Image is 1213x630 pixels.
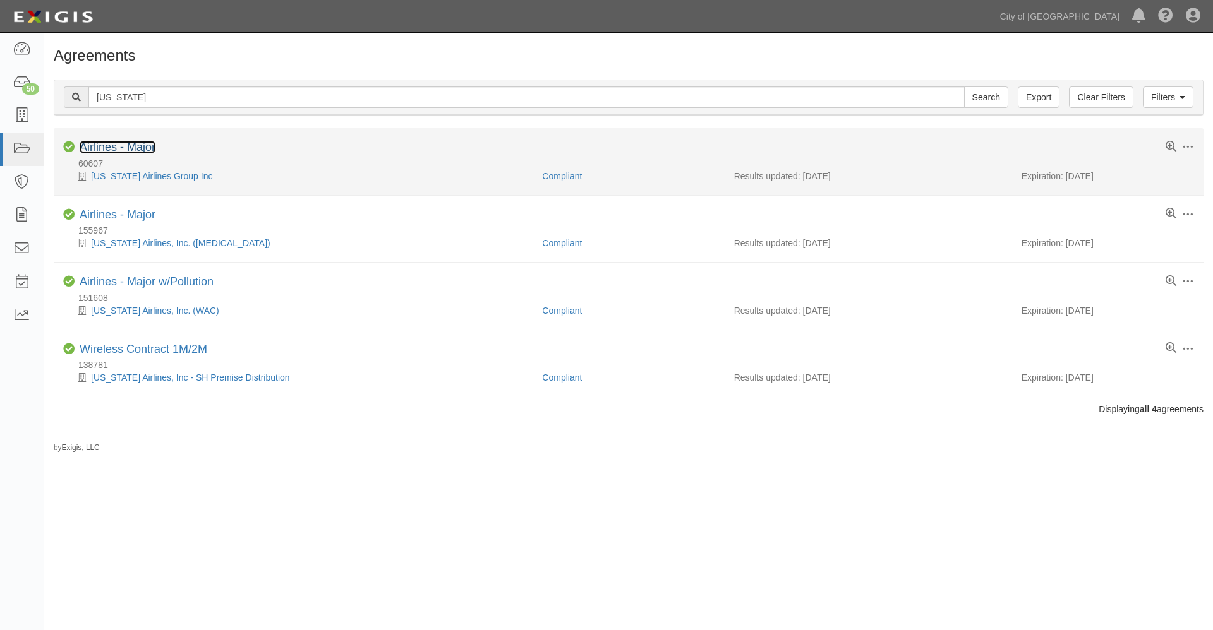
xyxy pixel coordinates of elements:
div: Expiration: [DATE] [1022,170,1194,182]
div: Airlines - Major [80,141,155,155]
img: logo-5460c22ac91f19d4615b14bd174203de0afe785f0fc80cf4dbbc73dc1793850b.png [9,6,97,28]
div: Results updated: [DATE] [734,371,1003,384]
b: all 4 [1140,404,1157,414]
div: Wireless Contract 1M/2M [80,343,207,357]
div: Results updated: [DATE] [734,170,1003,182]
div: 155967 [63,224,1204,237]
div: Displaying agreements [44,403,1213,415]
div: 151608 [63,292,1204,304]
a: [US_STATE] Airlines, Inc - SH Premise Distribution [91,372,290,383]
i: Help Center - Complianz [1158,9,1173,24]
a: View results summary [1166,208,1176,220]
a: [US_STATE] Airlines, Inc. ([MEDICAL_DATA]) [91,238,270,248]
a: Filters [1143,86,1193,108]
div: 50 [22,83,39,95]
i: Compliant [63,209,75,220]
small: by [54,443,100,453]
div: Airlines - Major w/Pollution [80,275,214,289]
div: Alaska Airlines, Inc. (T3) [63,237,533,249]
a: Compliant [542,171,582,181]
div: Results updated: [DATE] [734,304,1003,317]
a: View results summary [1166,141,1176,153]
a: Wireless Contract 1M/2M [80,343,207,355]
a: [US_STATE] Airlines, Inc. (WAC) [91,306,219,316]
a: Compliant [542,238,582,248]
a: City of [GEOGRAPHIC_DATA] [994,4,1126,29]
a: Exigis, LLC [62,443,100,452]
input: Search [88,86,965,108]
i: Compliant [63,343,75,355]
div: Alaska Airlines, Inc. (WAC) [63,304,533,317]
div: Expiration: [DATE] [1022,371,1194,384]
h1: Agreements [54,47,1204,64]
div: Alaska Airlines Group Inc [63,170,533,182]
input: Search [964,86,1008,108]
i: Compliant [63,276,75,287]
div: Airlines - Major [80,208,155,222]
a: View results summary [1166,276,1176,287]
a: Airlines - Major w/Pollution [80,275,214,288]
a: Clear Filters [1069,86,1133,108]
div: 138781 [63,359,1204,371]
a: [US_STATE] Airlines Group Inc [91,171,212,181]
div: Alaska Airlines, Inc - SH Premise Distribution [63,371,533,384]
div: Expiration: [DATE] [1022,304,1194,317]
i: Compliant [63,141,75,153]
div: 60607 [63,157,1204,170]
a: Airlines - Major [80,208,155,221]
a: Compliant [542,306,582,316]
a: View results summary [1166,343,1176,354]
a: Airlines - Major [80,141,155,153]
div: Results updated: [DATE] [734,237,1003,249]
div: Expiration: [DATE] [1022,237,1194,249]
a: Compliant [542,372,582,383]
a: Export [1018,86,1059,108]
